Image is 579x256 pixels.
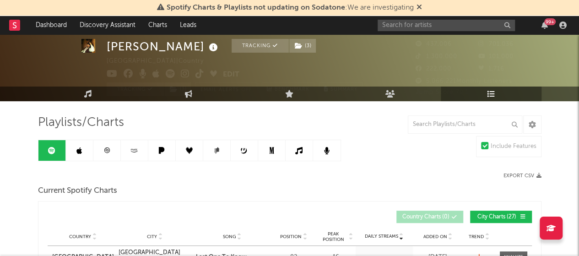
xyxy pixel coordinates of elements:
a: Discovery Assistant [73,16,142,34]
span: Playlists/Charts [38,117,124,128]
button: 99+ [541,22,548,29]
span: 701,036 [478,41,514,47]
span: 1,300,000 [416,54,457,60]
input: Search Playlists/Charts [408,115,522,134]
div: [GEOGRAPHIC_DATA] | Country [107,56,214,67]
a: Dashboard [29,16,73,34]
button: Edit [223,69,239,81]
span: Song [223,234,236,240]
span: Country Charts ( 0 ) [402,214,449,220]
span: 222,000 [416,66,451,72]
a: Leads [173,16,203,34]
span: City [147,234,157,240]
a: Benchmark [262,82,314,96]
span: Spotify Charts & Playlists not updating on Sodatone [167,4,345,11]
div: 99 + [544,18,556,25]
span: Current Spotify Charts [38,185,117,196]
span: Peak Position [319,231,348,242]
button: Summary [319,82,363,96]
span: ( 3 ) [289,39,316,53]
button: Tracking [107,82,164,96]
span: Country [69,234,91,240]
a: Charts [142,16,173,34]
button: Export CSV [503,173,541,179]
span: 101,000 [478,54,514,60]
span: Dismiss [417,4,422,11]
span: 1,716 [478,66,504,72]
button: Tracking [232,39,289,53]
span: Trend [469,234,484,240]
span: Added On [423,234,447,240]
span: ( 3 ) [164,82,191,96]
span: 5,066,221 Monthly Listeners [416,78,512,84]
span: : We are investigating [167,4,414,11]
span: Benchmark [275,84,309,95]
button: (3) [164,82,191,96]
button: (3) [289,39,316,53]
span: Daily Streams [365,233,398,240]
input: Search for artists [378,20,515,31]
button: Email AlertsOff [195,82,257,96]
div: [PERSON_NAME] [107,39,220,54]
span: Position [280,234,302,240]
span: City Charts ( 27 ) [476,214,518,220]
div: Include Features [491,141,536,152]
span: 437,006 [416,41,452,47]
button: City Charts(27) [470,211,532,223]
button: Country Charts(0) [396,211,463,223]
